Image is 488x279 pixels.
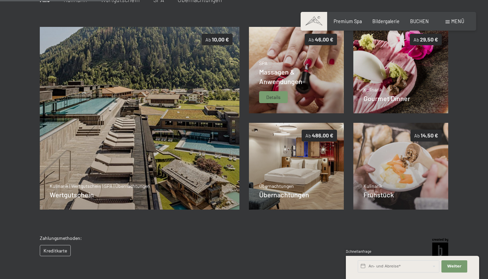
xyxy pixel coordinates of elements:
button: Weiter [441,260,467,273]
span: Menü [451,18,464,24]
a: Premium Spa [334,18,362,24]
span: Weiter [447,264,461,269]
span: 1 [345,264,347,269]
a: BUCHEN [410,18,429,24]
span: Schnellanfrage [346,249,371,253]
a: Bildergalerie [372,18,400,24]
span: Einwilligung Marketing* [178,155,234,162]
